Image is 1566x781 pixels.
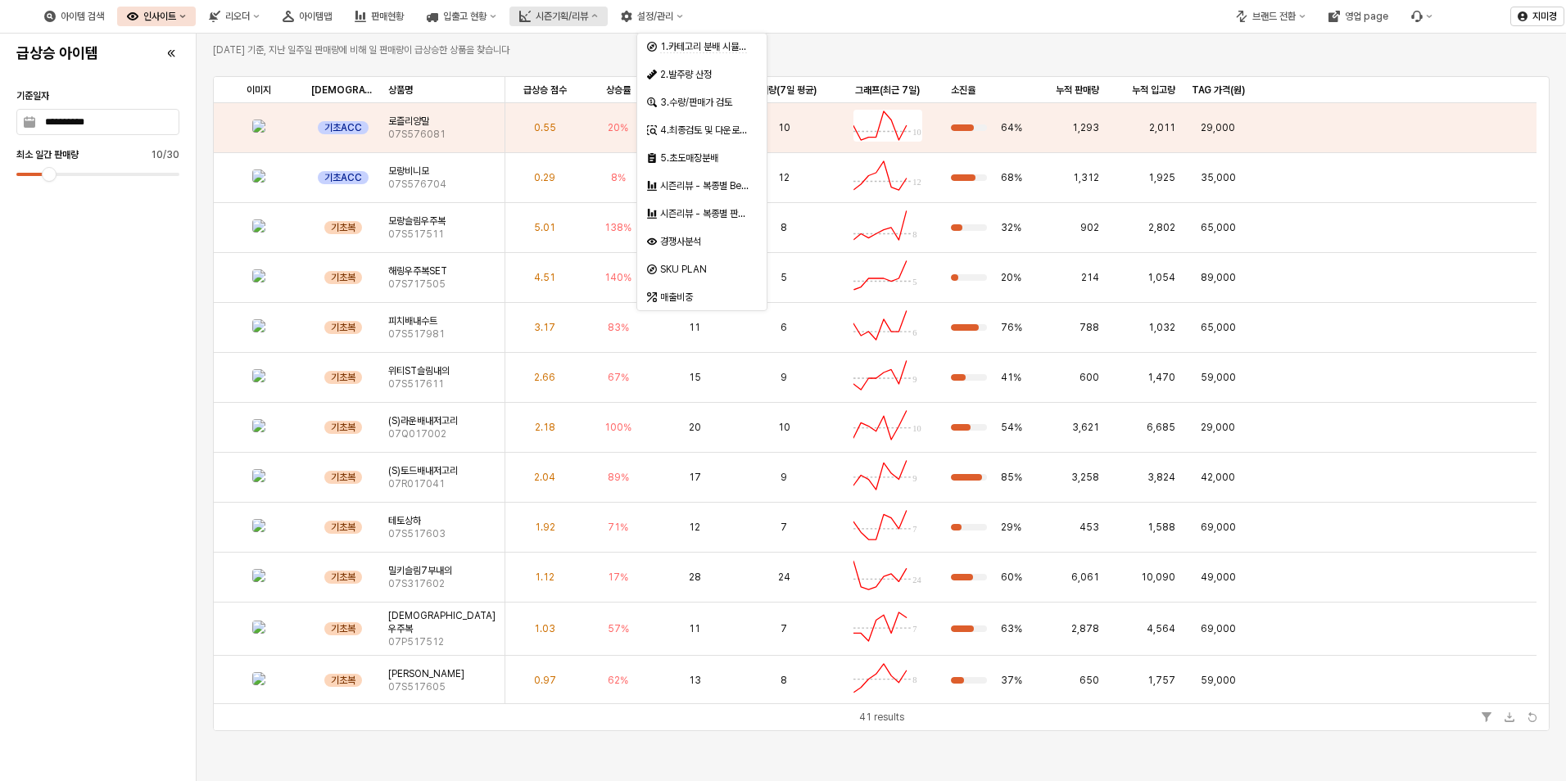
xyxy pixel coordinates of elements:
[853,611,923,643] img: svg+xml;base64,CiAgICA8c3ZnIHZpZXdCb3g9IjAgMCA2NTAgMzAwIiBwcmVzZXJ2ZUFzcGVjdFJhdGlvPSJub25lIiB4bW...
[781,674,787,687] span: 8
[660,179,749,192] div: 시즌리뷰 - 복종별 Best & Worst
[1079,371,1099,384] span: 600
[853,210,923,242] img: svg+xml;base64,CiAgICA8c3ZnIHZpZXdCb3g9IjAgMCA2NTAgMzAwIiBwcmVzZXJ2ZUFzcGVjdFJhdGlvPSJub25lIiB4bW...
[1073,171,1099,184] span: 1,312
[252,120,265,133] img: 07S576081.jpg
[781,371,787,384] span: 9
[534,221,555,234] span: 5.01
[324,171,362,184] span: 기초ACC
[853,662,923,694] img: svg+xml;base64,CiAgICA8c3ZnIHZpZXdCb3g9IjAgMCA2NTAgMzAwIiBwcmVzZXJ2ZUFzcGVjdFJhdGlvPSJub25lIiB4bW...
[388,278,446,291] span: 07S717505
[608,674,628,687] span: 62%
[388,178,446,191] span: 07S576704
[1532,10,1557,23] p: 지미경
[388,609,498,635] span: [DEMOGRAPHIC_DATA]우주복
[1001,471,1022,484] span: 85%
[252,219,265,232] img: 07S517511.jpg
[1001,171,1022,184] span: 68%
[1001,121,1022,134] span: 64%
[778,571,790,584] span: 24
[1001,371,1021,384] span: 41%
[1071,622,1099,635] span: 2,878
[1147,622,1175,635] span: 4,564
[388,514,421,527] span: 테토상하
[778,171,790,184] span: 12
[388,327,445,341] span: 07S517981
[1149,121,1175,134] span: 2,011
[1319,7,1398,26] button: 영업 page
[853,309,923,341] img: svg+xml;base64,CiAgICA8c3ZnIHZpZXdCb3g9IjAgMCA2NTAgMzAwIiBwcmVzZXJ2ZUFzcGVjdFJhdGlvPSJub25lIiB4bW...
[660,41,763,53] span: 1.카테고리 분배 시뮬레이션
[608,121,628,134] span: 20%
[1001,421,1022,434] span: 54%
[1001,571,1022,584] span: 60%
[752,84,817,97] span: 판매량(7일 평균)
[1148,321,1175,334] span: 1,032
[534,674,556,687] span: 0.97
[534,622,555,635] span: 1.03
[1079,521,1099,534] span: 453
[199,7,269,26] div: 리오더
[388,128,446,141] span: 07S576081
[252,319,265,332] img: 07S517981.jpg
[1510,7,1564,26] button: 지미경
[117,7,196,26] button: 인사이트
[1081,271,1099,284] span: 214
[1201,421,1235,434] span: 29,000
[252,269,265,282] img: 07S717505.jpg
[143,11,176,22] div: 인사이트
[252,672,265,685] img: 07S517605.jpg
[1201,521,1236,534] span: 69,000
[34,7,114,26] button: 아이템 검색
[608,521,628,534] span: 71%
[1079,321,1099,334] span: 788
[534,471,555,484] span: 2.04
[273,7,342,26] button: 아이템맵
[853,110,923,142] img: svg+xml;base64,CiAgICA8c3ZnIHZpZXdCb3g9IjAgMCA2NTAgMzAwIiBwcmVzZXJ2ZUFzcGVjdFJhdGlvPSJub25lIiB4bW...
[388,464,458,477] span: (S)토드배내저고리
[1071,571,1099,584] span: 6,061
[637,11,673,22] div: 설정/관리
[16,90,49,102] span: 기준일자
[388,264,447,278] span: 해링우주복SET
[252,419,265,432] img: 07Q017002.jpg
[1132,84,1175,97] span: 누적 입고량
[61,11,104,22] div: 아이템 검색
[534,271,555,284] span: 4.51
[853,409,923,441] img: svg+xml;base64,CiAgICA8c3ZnIHZpZXdCb3g9IjAgMCA2NTAgMzAwIiBwcmVzZXJ2ZUFzcGVjdFJhdGlvPSJub25lIiB4bW...
[534,371,555,384] span: 2.66
[252,369,265,382] img: 07S517611.jpg
[1201,171,1236,184] span: 35,000
[388,564,452,577] span: 밀키슬림7부내의
[388,667,464,680] span: [PERSON_NAME]
[1201,221,1236,234] span: 65,000
[1192,84,1245,97] span: TAG 가격(원)
[1147,271,1175,284] span: 1,054
[689,622,700,635] span: 11
[225,11,250,22] div: 리오더
[523,84,567,97] span: 급상승 점수
[1148,221,1175,234] span: 2,802
[247,84,271,97] span: 이미지
[214,703,1549,730] div: Table toolbar
[660,96,747,109] div: 3.수량/판매가 검토
[388,84,413,97] span: 상품명
[1141,571,1175,584] span: 10,090
[660,207,749,220] div: 시즌리뷰 - 복종별 판매율 비교
[371,11,404,22] div: 판매현황
[331,271,355,284] span: 기초복
[689,521,700,534] span: 12
[331,371,355,384] span: 기초복
[311,84,375,97] span: [DEMOGRAPHIC_DATA]
[1201,371,1236,384] span: 59,000
[778,121,790,134] span: 10
[388,427,446,440] span: 07Q017002
[608,622,629,635] span: 57%
[689,674,701,687] span: 13
[611,7,693,26] button: 설정/관리
[660,235,747,248] div: 경쟁사분석
[252,519,265,532] img: 07S517603.jpg
[1148,171,1175,184] span: 1,925
[1477,707,1496,727] button: Filter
